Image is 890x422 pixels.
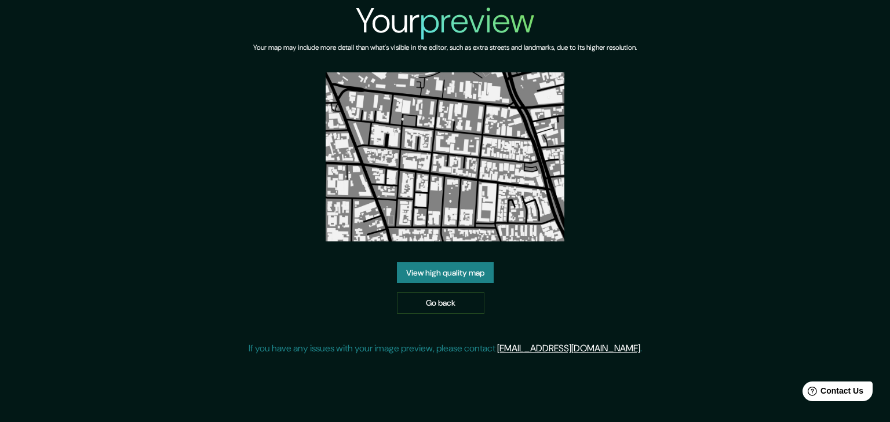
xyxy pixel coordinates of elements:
img: created-map-preview [326,72,564,241]
h6: Your map may include more detail than what's visible in the editor, such as extra streets and lan... [253,42,637,54]
a: View high quality map [397,262,494,284]
p: If you have any issues with your image preview, please contact . [249,342,642,355]
iframe: Help widget launcher [787,377,877,409]
a: [EMAIL_ADDRESS][DOMAIN_NAME] [497,342,640,354]
a: Go back [397,292,484,314]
